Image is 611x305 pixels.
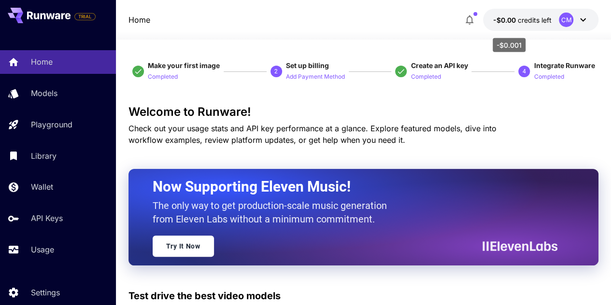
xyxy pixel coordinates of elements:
p: Models [31,87,57,99]
p: API Keys [31,212,63,224]
a: Home [128,14,150,26]
h2: Now Supporting Eleven Music! [153,178,551,196]
div: -$0.001 [493,38,526,52]
span: Set up billing [286,61,329,69]
p: Library [31,150,57,162]
h3: Welcome to Runware! [128,105,599,119]
button: Add Payment Method [286,70,345,82]
p: Settings [31,287,60,298]
p: Add Payment Method [286,72,345,82]
p: 2 [274,67,278,76]
nav: breadcrumb [128,14,150,26]
p: The only way to get production-scale music generation from Eleven Labs without a minimum commitment. [153,199,394,226]
p: Completed [148,72,178,82]
p: Completed [534,72,564,82]
a: Try It Now [153,236,214,257]
span: Create an API key [411,61,468,69]
div: -$0.001 [493,15,551,25]
span: -$0.00 [493,16,517,24]
span: Integrate Runware [534,61,595,69]
div: CM [559,13,573,27]
span: credits left [517,16,551,24]
p: Home [31,56,53,68]
p: 4 [523,67,526,76]
p: Completed [411,72,440,82]
p: Usage [31,244,54,255]
span: Add your payment card to enable full platform functionality. [74,11,96,22]
button: Completed [534,70,564,82]
p: Wallet [31,181,53,193]
button: -$0.001CM [483,9,598,31]
span: Check out your usage stats and API key performance at a glance. Explore featured models, dive int... [128,124,497,145]
button: Completed [148,70,178,82]
button: Completed [411,70,440,82]
p: Playground [31,119,72,130]
span: Make your first image [148,61,220,69]
span: TRIAL [75,13,95,20]
p: Test drive the best video models [128,289,281,303]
